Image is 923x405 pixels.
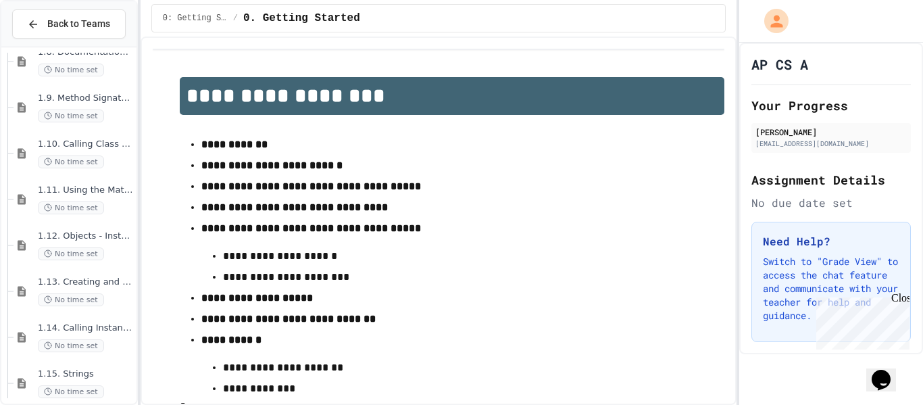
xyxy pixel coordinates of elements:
div: Chat with us now!Close [5,5,93,86]
span: No time set [38,293,104,306]
div: My Account [750,5,792,37]
span: Back to Teams [47,17,110,31]
div: [PERSON_NAME] [755,126,907,138]
span: No time set [38,110,104,122]
h3: Need Help? [763,233,899,249]
span: No time set [38,156,104,168]
span: 1.9. Method Signatures [38,93,134,104]
p: Switch to "Grade View" to access the chat feature and communicate with your teacher for help and ... [763,255,899,323]
span: / [233,13,238,24]
h2: Assignment Details [751,170,911,189]
span: 1.15. Strings [38,368,134,380]
iframe: chat widget [811,292,909,350]
span: 1.14. Calling Instance Methods [38,323,134,334]
span: No time set [38,64,104,76]
span: No time set [38,385,104,398]
span: 1.8. Documentation with Comments and Preconditions [38,47,134,58]
iframe: chat widget [866,351,909,391]
span: 1.12. Objects - Instances of Classes [38,231,134,242]
div: [EMAIL_ADDRESS][DOMAIN_NAME] [755,139,907,149]
span: 1.13. Creating and Initializing Objects: Constructors [38,277,134,288]
span: 0: Getting Started [163,13,228,24]
button: Back to Teams [12,9,126,39]
span: No time set [38,339,104,352]
div: No due date set [751,195,911,211]
h1: AP CS A [751,55,808,74]
span: 1.10. Calling Class Methods [38,139,134,150]
span: 0. Getting Started [243,10,360,26]
span: 1.11. Using the Math Class [38,185,134,196]
h2: Your Progress [751,96,911,115]
span: No time set [38,201,104,214]
span: No time set [38,247,104,260]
